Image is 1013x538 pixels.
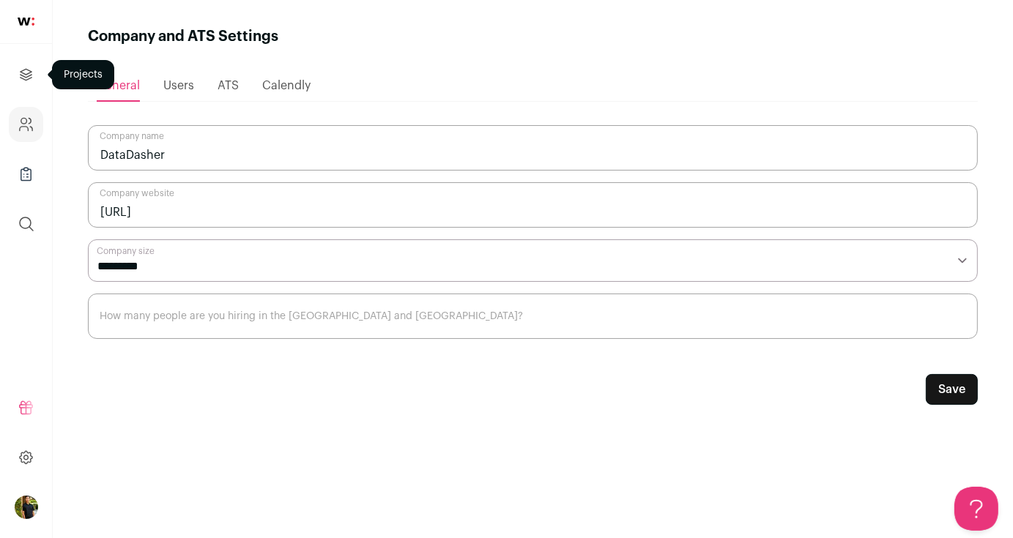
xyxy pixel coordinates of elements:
input: How many people are you hiring in the US and Canada? [88,294,978,339]
a: Calendly [262,71,311,100]
h1: Company and ATS Settings [88,26,278,47]
span: Users [163,80,194,91]
span: Calendly [262,80,311,91]
iframe: Help Scout Beacon - Open [954,487,998,531]
img: wellfound-shorthand-0d5821cbd27db2630d0214b213865d53afaa358527fdda9d0ea32b1df1b89c2c.svg [18,18,34,26]
a: Company and ATS Settings [9,107,43,142]
input: Company website [88,182,978,228]
span: General [97,80,140,91]
a: Projects [9,57,43,92]
img: 20078142-medium_jpg [15,496,38,519]
a: Users [163,71,194,100]
button: Open dropdown [15,496,38,519]
a: ATS [218,71,239,100]
span: ATS [218,80,239,91]
input: Company name [88,125,978,171]
div: Projects [52,60,114,89]
button: Save [926,374,978,405]
a: Company Lists [9,157,43,192]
